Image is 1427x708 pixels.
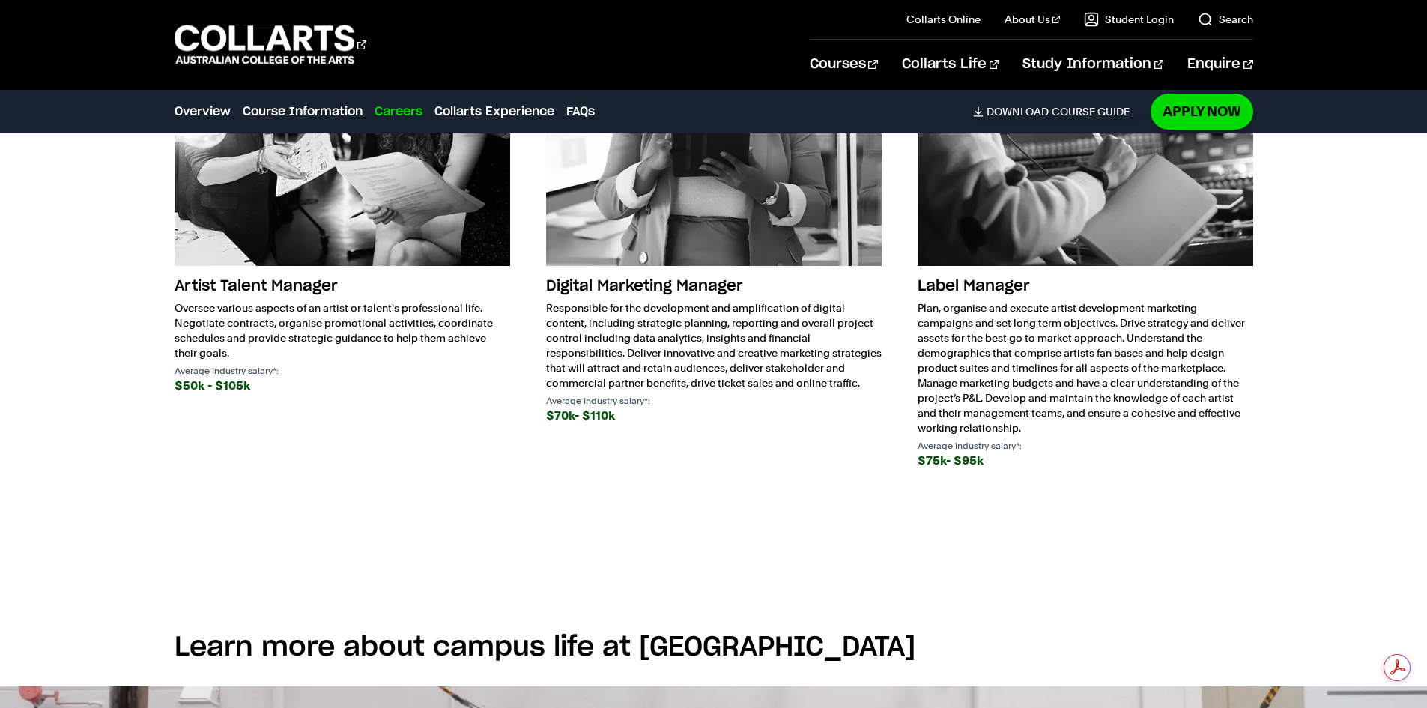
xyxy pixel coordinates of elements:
p: Responsible for the development and amplification of digital content, including strategic plannin... [546,300,882,390]
a: About Us [1005,12,1060,27]
p: Average industry salary*: [175,366,510,375]
h2: Learn more about campus life at [GEOGRAPHIC_DATA] [175,631,1253,664]
h3: Label Manager [918,272,1253,300]
a: Course Information [243,103,363,121]
div: $75k- $95k [918,450,1253,471]
a: Collarts Online [906,12,981,27]
a: Courses [810,40,878,89]
span: Download [987,105,1049,118]
a: DownloadCourse Guide [973,105,1142,118]
a: Careers [375,103,422,121]
h3: Artist Talent Manager [175,272,510,300]
p: Plan, organise and execute artist development marketing campaigns and set long term objectives. D... [918,300,1253,435]
a: Enquire [1187,40,1252,89]
a: Student Login [1084,12,1174,27]
a: Study Information [1022,40,1163,89]
a: Overview [175,103,231,121]
a: Collarts Experience [434,103,554,121]
h3: Digital Marketing Manager [546,272,882,300]
p: Oversee various aspects of an artist or talent's professional life. Negotiate contracts, organise... [175,300,510,360]
a: FAQs [566,103,595,121]
a: Search [1198,12,1253,27]
div: Go to homepage [175,23,366,66]
div: $50k - $105k [175,375,510,396]
a: Apply Now [1151,94,1253,129]
a: Collarts Life [902,40,999,89]
div: $70k- $110k [546,405,882,426]
p: Average industry salary*: [918,441,1253,450]
p: Average industry salary*: [546,396,882,405]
